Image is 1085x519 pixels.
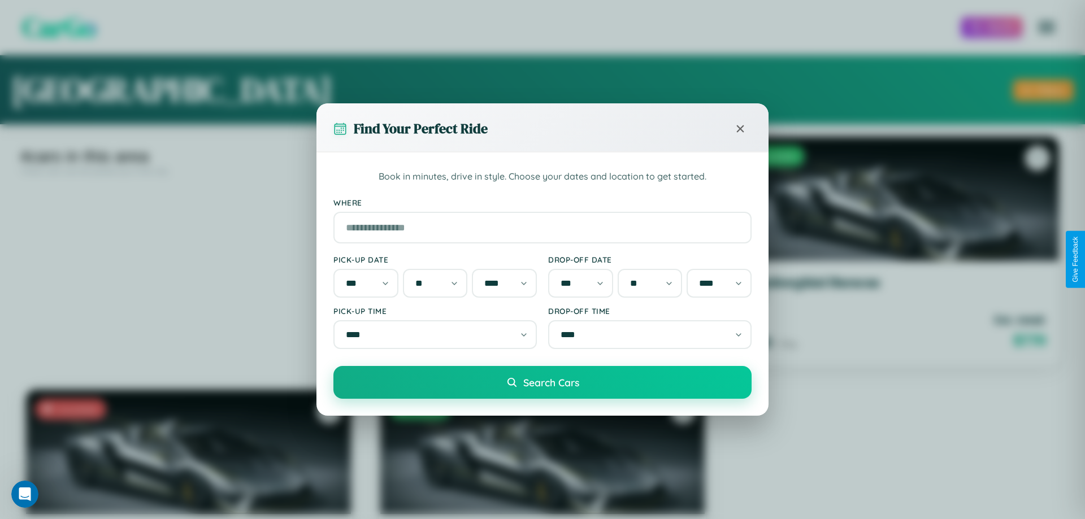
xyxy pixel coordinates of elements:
button: Search Cars [333,366,752,399]
span: Search Cars [523,376,579,389]
p: Book in minutes, drive in style. Choose your dates and location to get started. [333,169,752,184]
label: Where [333,198,752,207]
h3: Find Your Perfect Ride [354,119,488,138]
label: Drop-off Time [548,306,752,316]
label: Drop-off Date [548,255,752,264]
label: Pick-up Date [333,255,537,264]
label: Pick-up Time [333,306,537,316]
